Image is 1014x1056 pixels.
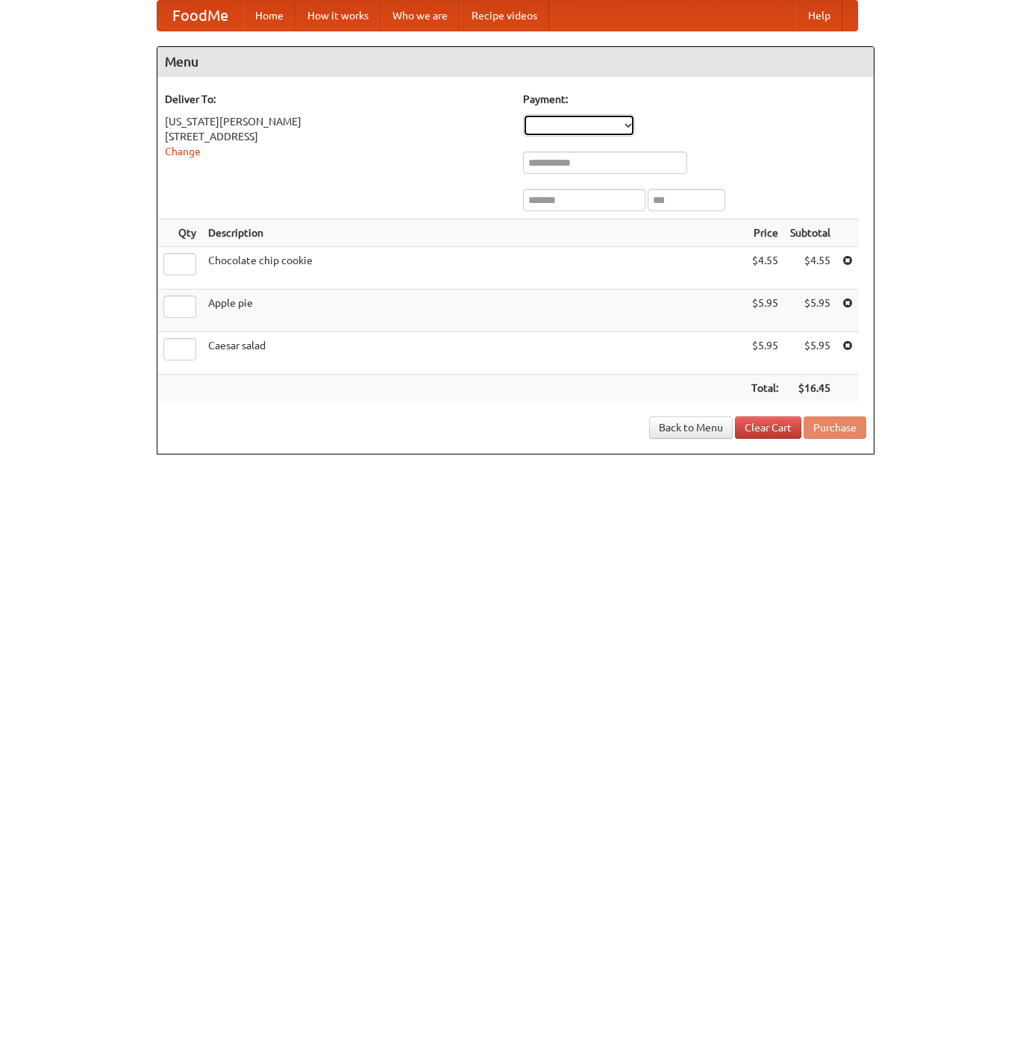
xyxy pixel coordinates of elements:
td: Chocolate chip cookie [202,247,745,290]
a: Clear Cart [735,416,801,439]
h5: Payment: [523,92,866,107]
th: Subtotal [784,219,836,247]
a: How it works [295,1,381,31]
a: Home [243,1,295,31]
th: Price [745,219,784,247]
button: Purchase [804,416,866,439]
td: $4.55 [784,247,836,290]
td: $5.95 [745,332,784,375]
td: $4.55 [745,247,784,290]
a: Back to Menu [649,416,733,439]
td: $5.95 [784,332,836,375]
a: Recipe videos [460,1,549,31]
th: Total: [745,375,784,402]
th: Description [202,219,745,247]
a: Who we are [381,1,460,31]
h5: Deliver To: [165,92,508,107]
a: FoodMe [157,1,243,31]
a: Change [165,146,201,157]
div: [US_STATE][PERSON_NAME] [165,114,508,129]
h4: Menu [157,47,874,77]
th: Qty [157,219,202,247]
div: [STREET_ADDRESS] [165,129,508,144]
td: Caesar salad [202,332,745,375]
th: $16.45 [784,375,836,402]
td: Apple pie [202,290,745,332]
a: Help [796,1,842,31]
td: $5.95 [784,290,836,332]
td: $5.95 [745,290,784,332]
